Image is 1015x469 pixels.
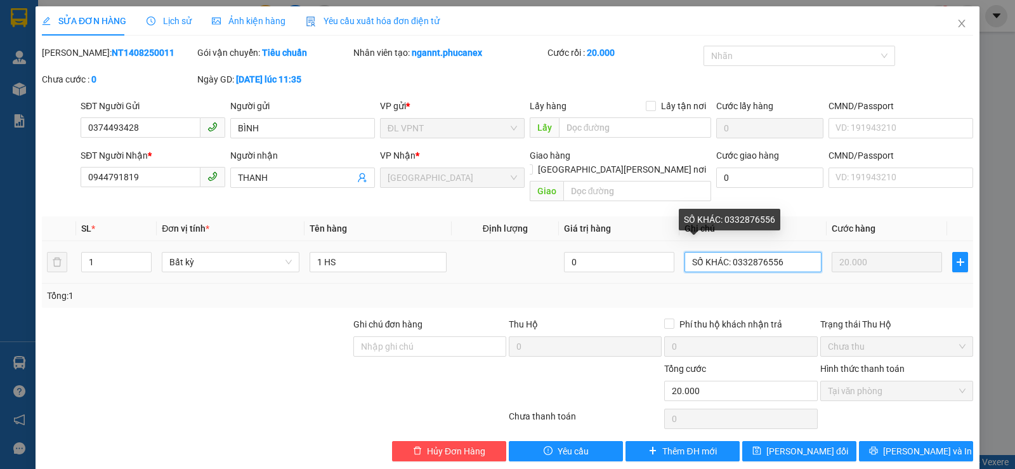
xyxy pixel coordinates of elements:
[42,72,195,86] div: Chưa cước :
[674,317,787,331] span: Phí thu hộ khách nhận trả
[147,17,155,25] span: clock-circle
[530,117,559,138] span: Lấy
[832,223,875,234] span: Cước hàng
[507,409,663,432] div: Chưa thanh toán
[42,17,51,25] span: edit
[207,171,218,182] span: phone
[16,82,66,164] b: Phúc An Express
[310,252,447,272] input: VD: Bàn, Ghế
[47,289,393,303] div: Tổng: 1
[169,253,291,272] span: Bất kỳ
[42,46,195,60] div: [PERSON_NAME]:
[953,257,967,267] span: plus
[716,150,779,161] label: Cước giao hàng
[78,18,126,78] b: Gửi khách hàng
[742,441,856,461] button: save[PERSON_NAME] đổi
[558,444,589,458] span: Yêu cầu
[530,150,570,161] span: Giao hàng
[16,16,79,79] img: logo.jpg
[306,16,440,26] span: Yêu cầu xuất hóa đơn điện tử
[716,118,823,138] input: Cước lấy hàng
[752,446,761,456] span: save
[547,46,700,60] div: Cước rồi :
[207,122,218,132] span: phone
[81,149,225,162] div: SĐT Người Nhận
[357,173,367,183] span: user-add
[230,99,375,113] div: Người gửi
[388,119,517,138] span: ĐL VPNT
[392,441,506,461] button: deleteHủy Đơn Hàng
[664,364,706,374] span: Tổng cước
[483,223,528,234] span: Định lượng
[828,99,973,113] div: CMND/Passport
[47,252,67,272] button: delete
[212,17,221,25] span: picture
[530,101,566,111] span: Lấy hàng
[138,16,168,46] img: logo.jpg
[353,319,423,329] label: Ghi chú đơn hàng
[828,149,973,162] div: CMND/Passport
[625,441,740,461] button: plusThêm ĐH mới
[81,223,91,234] span: SL
[563,181,712,201] input: Dọc đường
[112,48,174,58] b: NT1408250011
[679,209,780,230] div: SỐ KHÁC: 0332876556
[353,46,546,60] div: Nhân viên tạo:
[662,444,716,458] span: Thêm ĐH mới
[388,168,517,187] span: ĐL Quận 1
[766,444,848,458] span: [PERSON_NAME] đổi
[656,99,711,113] span: Lấy tận nơi
[832,252,942,272] input: 0
[306,17,316,27] img: icon
[509,319,538,329] span: Thu Hộ
[42,16,126,26] span: SỬA ĐƠN HÀNG
[107,60,174,76] li: (c) 2017
[353,336,506,357] input: Ghi chú đơn hàng
[957,18,967,29] span: close
[533,162,711,176] span: [GEOGRAPHIC_DATA][PERSON_NAME] nơi
[559,117,712,138] input: Dọc đường
[197,72,350,86] div: Ngày GD:
[236,74,301,84] b: [DATE] lúc 11:35
[412,48,482,58] b: ngannt.phucanex
[883,444,972,458] span: [PERSON_NAME] và In
[147,16,192,26] span: Lịch sử
[952,252,968,272] button: plus
[684,252,822,272] input: Ghi Chú
[944,6,979,42] button: Close
[81,99,225,113] div: SĐT Người Gửi
[427,444,485,458] span: Hủy Đơn Hàng
[380,150,416,161] span: VP Nhận
[820,317,973,331] div: Trạng thái Thu Hộ
[91,74,96,84] b: 0
[413,446,422,456] span: delete
[648,446,657,456] span: plus
[310,223,347,234] span: Tên hàng
[530,181,563,201] span: Giao
[230,149,375,162] div: Người nhận
[820,364,905,374] label: Hình thức thanh toán
[828,337,966,356] span: Chưa thu
[859,441,973,461] button: printer[PERSON_NAME] và In
[869,446,878,456] span: printer
[828,381,966,400] span: Tại văn phòng
[544,446,553,456] span: exclamation-circle
[716,101,773,111] label: Cước lấy hàng
[262,48,307,58] b: Tiêu chuẩn
[509,441,623,461] button: exclamation-circleYêu cầu
[162,223,209,234] span: Đơn vị tính
[197,46,350,60] div: Gói vận chuyển:
[716,168,823,188] input: Cước giao hàng
[212,16,285,26] span: Ảnh kiện hàng
[564,223,611,234] span: Giá trị hàng
[107,48,174,58] b: [DOMAIN_NAME]
[380,99,525,113] div: VP gửi
[587,48,615,58] b: 20.000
